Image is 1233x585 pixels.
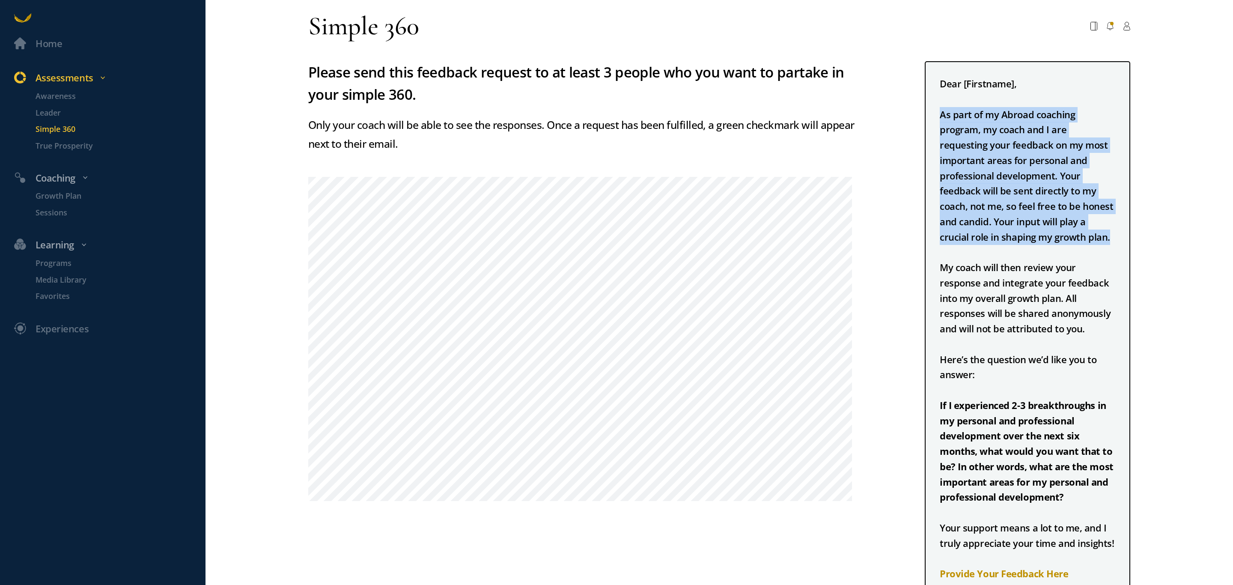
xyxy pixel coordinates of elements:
div: Simple 360 [308,9,419,42]
p: Awareness [36,90,203,102]
span: Provide Your Feedback Here [940,567,1069,580]
div: Experiences [36,321,89,337]
p: Growth Plan [36,190,203,202]
p: Leader [36,107,203,119]
p: Sessions [36,207,203,219]
p: Only your coach will be able to see the responses. Once a request has been fulfilled, a green che... [308,116,856,153]
a: Growth Plan [21,190,206,202]
a: Programs [21,257,206,269]
div: Coaching [7,170,211,186]
b: If I experienced 2-3 breakthroughs in my personal and professional development over the next six ... [940,399,1114,504]
a: Leader [21,107,206,119]
p: Simple 360 [36,123,203,135]
a: Awareness [21,90,206,102]
a: True Prosperity [21,140,206,152]
h3: Please send this feedback request to at least 3 people who you want to partake in your simple 360. [308,61,856,106]
div: Home [36,36,62,51]
p: Favorites [36,290,203,302]
a: Favorites [21,290,206,302]
p: True Prosperity [36,140,203,152]
p: Programs [36,257,203,269]
div: Assessments [7,70,211,86]
a: Simple 360 [21,123,206,135]
a: Media Library [21,274,206,286]
a: Sessions [21,207,206,219]
div: Learning [7,237,211,253]
p: Media Library [36,274,203,286]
